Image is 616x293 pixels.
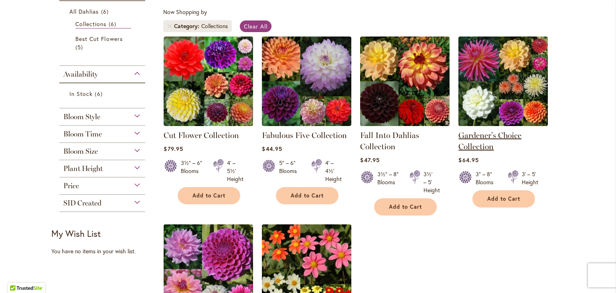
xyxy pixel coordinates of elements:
[69,8,99,15] span: All Dahlias
[374,198,437,216] button: Add to Cart
[164,130,239,140] a: Cut Flower Collection
[75,20,131,28] a: Collections
[262,37,351,126] img: Fabulous Five Collection
[262,120,351,128] a: Fabulous Five Collection
[63,130,102,138] span: Bloom Time
[75,43,85,51] span: 5
[163,8,207,16] span: Now Shopping by
[75,35,131,51] a: Best Cut Flowers
[377,170,400,194] div: 3½" – 8" Blooms
[244,22,267,30] span: Clear All
[276,187,338,204] button: Add to Cart
[69,90,137,98] a: In Stock 6
[69,7,137,16] a: All Dahlias
[63,164,103,173] span: Plant Height
[164,145,183,153] span: $79.95
[240,20,272,32] a: Clear All
[360,156,379,164] span: $47.95
[174,22,201,30] span: Category
[51,247,158,255] div: You have no items in your wish list.
[522,170,538,186] div: 3' – 5' Height
[458,130,521,151] a: Gardener's Choice Collection
[63,181,79,190] span: Price
[360,120,450,128] a: Fall Into Dahlias Collection
[192,192,225,199] span: Add to Cart
[75,20,107,28] span: Collections
[178,187,240,204] button: Add to Cart
[51,228,101,239] strong: My Wish List
[63,199,101,208] span: SID Created
[472,190,535,208] button: Add to Cart
[279,159,302,183] div: 5" – 6" Blooms
[291,192,324,199] span: Add to Cart
[227,159,243,183] div: 4' – 5½' Height
[181,159,203,183] div: 3½" – 6" Blooms
[201,22,228,30] div: Collections
[164,120,253,128] a: CUT FLOWER COLLECTION
[63,70,98,79] span: Availability
[6,265,28,287] iframe: Launch Accessibility Center
[63,147,98,156] span: Bloom Size
[476,170,498,186] div: 3" – 8" Blooms
[164,37,253,126] img: CUT FLOWER COLLECTION
[423,170,440,194] div: 3½' – 5' Height
[487,195,520,202] span: Add to Cart
[101,7,111,16] span: 6
[262,145,282,153] span: $44.95
[109,20,118,28] span: 6
[360,37,450,126] img: Fall Into Dahlias Collection
[262,130,347,140] a: Fabulous Five Collection
[458,156,478,164] span: $64.95
[69,90,93,98] span: In Stock
[389,203,422,210] span: Add to Cart
[458,120,548,128] a: Gardener's Choice Collection
[63,112,100,121] span: Bloom Style
[95,90,104,98] span: 6
[325,159,342,183] div: 4' – 4½' Height
[360,130,419,151] a: Fall Into Dahlias Collection
[458,37,548,126] img: Gardener's Choice Collection
[75,35,123,43] span: Best Cut Flowers
[167,24,172,28] a: Remove Category Collections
